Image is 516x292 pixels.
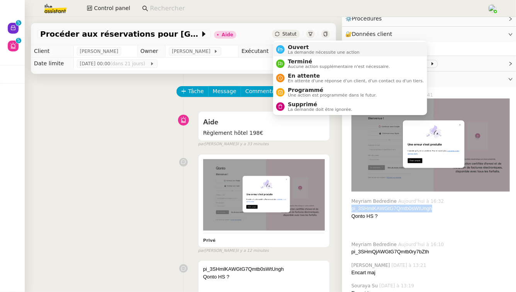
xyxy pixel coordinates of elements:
[172,48,213,55] span: [PERSON_NAME]
[288,87,377,93] span: Programmé
[94,4,130,13] span: Control panel
[351,269,510,277] div: Encart maj
[208,86,241,97] button: Message
[222,32,233,37] div: Aide
[351,198,398,205] span: Meyriam Bedredine
[288,44,360,50] span: Ouvert
[351,282,379,289] span: Souraya Su
[198,141,269,148] small: [PERSON_NAME]
[241,86,287,97] button: Commentaire
[351,262,392,269] span: [PERSON_NAME]
[80,60,150,68] span: [DATE] 00:00
[110,61,147,66] span: (dans 21 jours)
[398,198,445,205] span: Aujourd’hui à 16:32
[351,205,510,212] div: pi_3SHmlKAWGtG7Qmtb0sWtUngh
[203,238,216,243] b: Privé
[342,56,516,71] div: ⏲️Tâches 22:01 19actions
[40,30,200,38] span: Procéder aux réservations pour [GEOGRAPHIC_DATA]
[238,45,278,58] td: Exécutant
[352,15,382,22] span: Procédures
[288,79,424,83] span: En attente d'une réponse d'un client, d'un contact ou d'un tiers.
[203,129,325,138] span: Règlement hôtel 198€
[203,119,218,126] span: Aide
[31,45,73,58] td: Client
[203,159,325,231] img: uploads%2F1760366522515%2Fd017d13f-ac7c-42c3-9cbd-acc3aa91fe27%2FCapture%20d%E2%80%99e%CC%81cran%...
[203,273,325,281] div: Qonto HS ?
[198,141,205,148] span: par
[288,65,390,69] span: Aucune action supplémentaire n'est nécessaire.
[16,20,21,25] nz-badge-sup: 5
[203,265,325,273] div: pi_3SHmlKAWGtG7Qmtb0sWtUngh
[345,30,395,39] span: 🔐
[351,212,510,220] div: Qonto HS ?
[351,98,510,192] img: uploads%2F1760366522515%2Fd017d13f-ac7c-42c3-9cbd-acc3aa91fe27%2FCapture%20d%E2%80%99e%CC%81cran%...
[288,107,352,112] span: La demande doit être ignorée.
[198,248,269,254] small: [PERSON_NAME]
[177,86,209,97] button: Tâche
[288,73,424,79] span: En attente
[17,20,20,27] p: 5
[392,262,428,269] span: [DATE] à 13:21
[288,93,377,97] span: Une action est programmée dans le futur.
[282,31,297,37] span: Statut
[351,241,398,248] span: Meyriam Bedredine
[237,141,269,148] span: il y a 33 minutes
[488,4,497,13] img: users%2FPPrFYTsEAUgQy5cK5MCpqKbOX8K2%2Favatar%2FCapture%20d%E2%80%99e%CC%81cran%202023-06-05%20a%...
[288,101,352,107] span: Supprimé
[288,50,360,54] span: La demande nécessite une action
[288,58,390,65] span: Terminé
[31,58,73,70] td: Date limite
[82,3,135,14] button: Control panel
[198,248,205,254] span: par
[237,248,269,254] span: il y a 12 minutes
[80,48,119,55] span: [PERSON_NAME]
[345,14,385,23] span: ⚙️
[351,248,510,256] div: pi_3SHmQjAWGtG7Qmtb0ry7bZth
[213,87,236,96] span: Message
[17,38,20,45] p: 5
[398,241,445,248] span: Aujourd’hui à 16:10
[245,87,282,96] span: Commentaire
[379,282,416,289] span: [DATE] à 13:19
[188,87,204,96] span: Tâche
[342,11,516,26] div: ⚙️Procédures
[352,31,392,37] span: Données client
[342,27,516,42] div: 🔐Données client
[150,3,479,14] input: Rechercher
[342,71,516,87] div: 💬Commentaires 11
[137,45,166,58] td: Owner
[16,38,21,43] nz-badge-sup: 5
